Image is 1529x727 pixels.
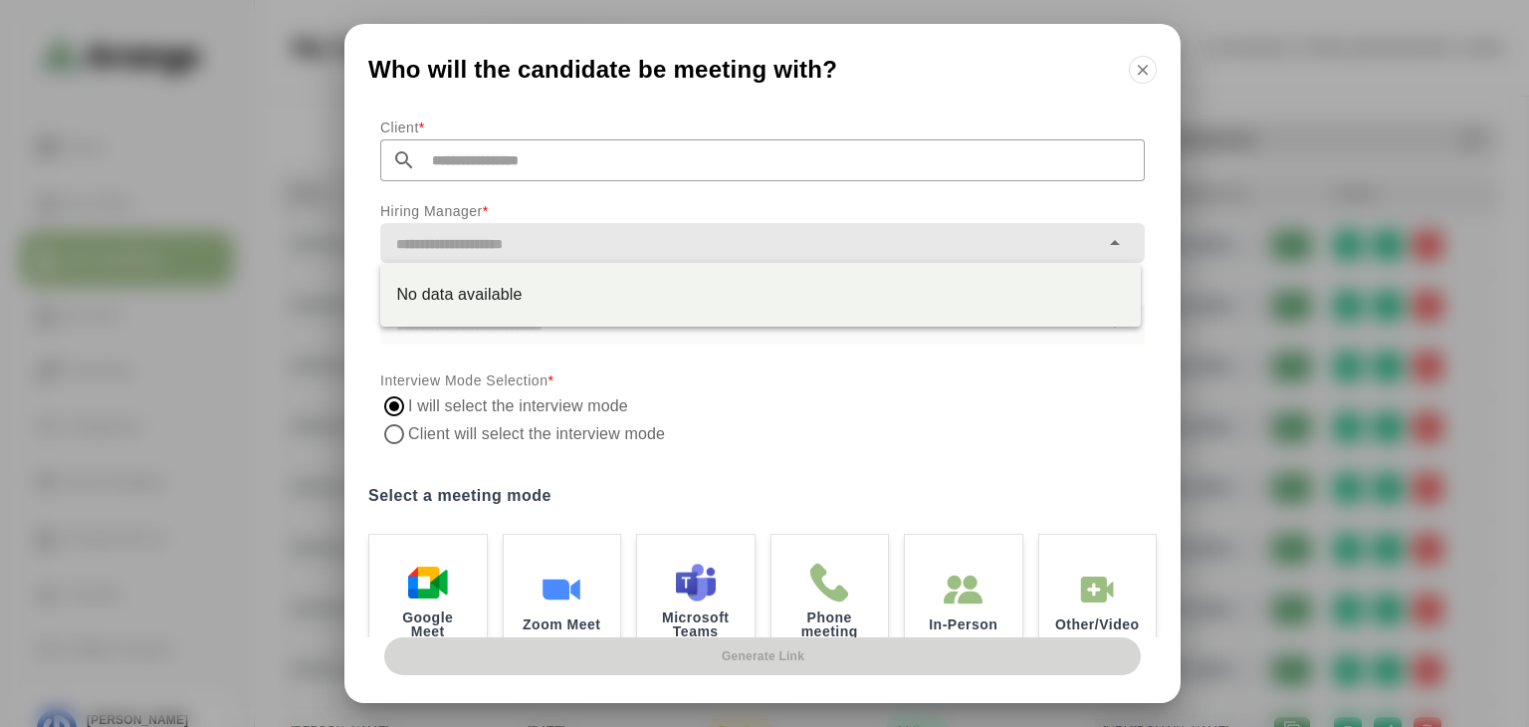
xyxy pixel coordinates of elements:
[380,116,1145,139] p: Client
[787,610,873,638] p: Phone meeting
[408,392,629,420] label: I will select the interview mode
[368,58,837,82] span: Who will the candidate be meeting with?
[1077,570,1117,609] img: In-Person
[396,283,1125,307] div: No data available
[380,368,1145,392] p: Interview Mode Selection
[929,617,997,631] p: In-Person
[408,420,669,448] label: Client will select the interview mode
[809,563,849,603] img: Phone meeting
[385,610,471,638] p: Google Meet
[676,563,716,603] img: Microsoft Teams
[368,482,1157,510] label: Select a meeting mode
[380,199,1145,223] p: Hiring Manager
[542,570,581,609] img: Zoom Meet
[523,617,600,631] p: Zoom Meet
[653,610,739,638] p: Microsoft Teams
[1055,617,1140,631] p: Other/Video
[408,563,448,603] img: Google Meet
[944,570,983,609] img: In-Person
